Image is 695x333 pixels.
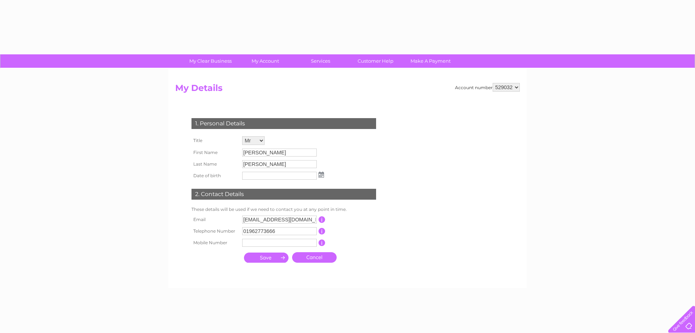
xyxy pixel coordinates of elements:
input: Information [319,228,325,234]
div: Account number [455,83,520,92]
img: ... [319,172,324,178]
a: Make A Payment [401,54,460,68]
th: Last Name [190,158,240,170]
h2: My Details [175,83,520,97]
th: Mobile Number [190,237,240,249]
th: Email [190,214,240,225]
th: Telephone Number [190,225,240,237]
a: Customer Help [346,54,405,68]
th: Date of birth [190,170,240,182]
a: Services [291,54,350,68]
input: Submit [244,253,288,263]
a: My Account [236,54,295,68]
div: 1. Personal Details [191,118,376,129]
th: First Name [190,147,240,158]
th: Title [190,134,240,147]
input: Information [319,240,325,246]
input: Information [319,216,325,223]
a: My Clear Business [181,54,240,68]
td: These details will be used if we need to contact you at any point in time. [190,205,378,214]
a: Cancel [292,252,337,263]
div: 2. Contact Details [191,189,376,200]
